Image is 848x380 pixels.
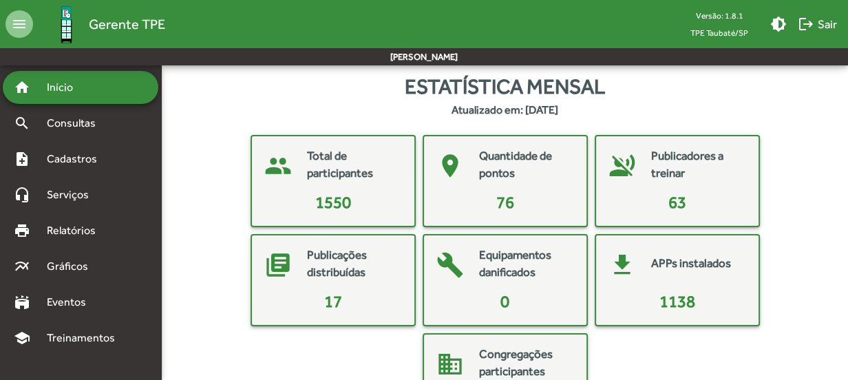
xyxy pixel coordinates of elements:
[479,147,573,182] mat-card-title: Quantidade de pontos
[39,330,131,346] span: Treinamentos
[651,147,745,182] mat-card-title: Publicadores a treinar
[89,13,165,35] span: Gerente TPE
[39,151,115,167] span: Cadastros
[430,145,471,187] mat-icon: place
[6,10,33,38] mat-icon: menu
[405,71,605,102] span: Estatística mensal
[668,193,686,211] span: 63
[651,255,731,273] mat-card-title: APPs instalados
[14,151,30,167] mat-icon: note_add
[479,246,573,282] mat-card-title: Equipamentos danificados
[14,187,30,203] mat-icon: headset_mic
[14,258,30,275] mat-icon: multiline_chart
[452,102,558,118] strong: Atualizado em: [DATE]
[679,7,759,24] div: Versão: 1.8.1
[39,294,105,310] span: Eventos
[307,147,401,182] mat-card-title: Total de participantes
[257,244,299,286] mat-icon: library_books
[14,115,30,131] mat-icon: search
[798,16,814,32] mat-icon: logout
[798,12,837,36] span: Sair
[500,292,509,310] span: 0
[679,24,759,41] span: TPE Taubaté/SP
[39,115,114,131] span: Consultas
[14,222,30,239] mat-icon: print
[496,193,514,211] span: 76
[39,222,114,239] span: Relatórios
[33,2,165,47] a: Gerente TPE
[792,12,842,36] button: Sair
[602,145,643,187] mat-icon: voice_over_off
[659,292,695,310] span: 1138
[324,292,342,310] span: 17
[257,145,299,187] mat-icon: people
[14,79,30,96] mat-icon: home
[44,2,89,47] img: Logo
[602,244,643,286] mat-icon: get_app
[315,193,351,211] span: 1550
[39,187,107,203] span: Serviços
[430,244,471,286] mat-icon: build
[770,16,787,32] mat-icon: brightness_medium
[14,294,30,310] mat-icon: stadium
[39,258,107,275] span: Gráficos
[307,246,401,282] mat-card-title: Publicações distribuídas
[14,330,30,346] mat-icon: school
[39,79,93,96] span: Início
